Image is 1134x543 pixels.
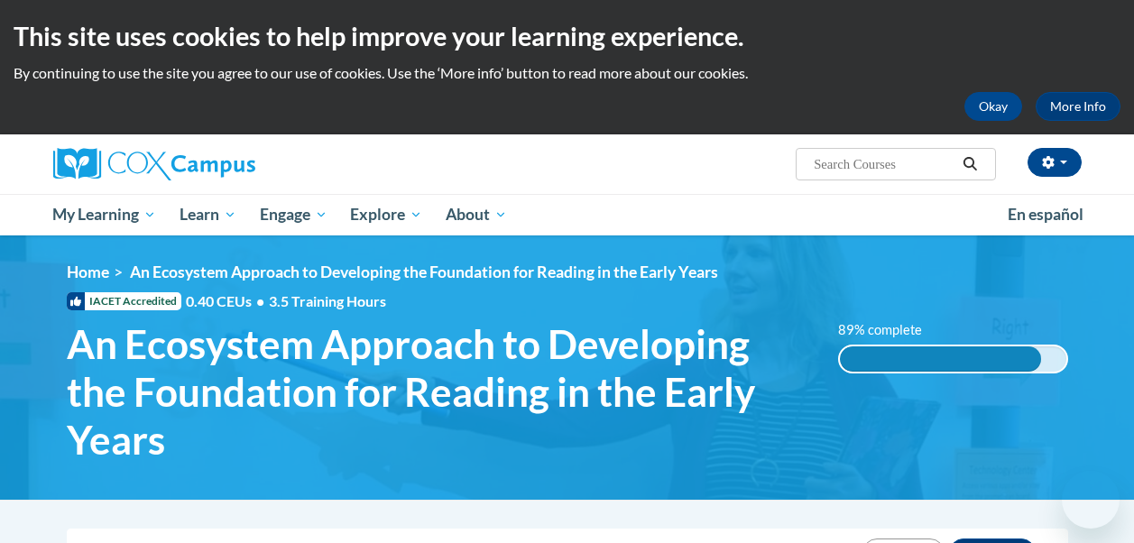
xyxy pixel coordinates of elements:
[256,292,264,309] span: •
[52,204,156,225] span: My Learning
[40,194,1095,235] div: Main menu
[840,346,1041,372] div: 89% complete
[996,196,1095,234] a: En español
[130,262,718,281] span: An Ecosystem Approach to Developing the Foundation for Reading in the Early Years
[446,204,507,225] span: About
[434,194,519,235] a: About
[53,148,255,180] img: Cox Campus
[812,153,956,175] input: Search Courses
[67,320,811,463] span: An Ecosystem Approach to Developing the Foundation for Reading in the Early Years
[67,262,109,281] a: Home
[180,204,236,225] span: Learn
[260,204,327,225] span: Engage
[338,194,434,235] a: Explore
[269,292,386,309] span: 3.5 Training Hours
[53,148,378,180] a: Cox Campus
[67,292,181,310] span: IACET Accredited
[1028,148,1082,177] button: Account Settings
[41,194,169,235] a: My Learning
[186,291,269,311] span: 0.40 CEUs
[350,204,422,225] span: Explore
[1008,205,1083,224] span: En español
[1062,471,1120,529] iframe: Button to launch messaging window
[14,63,1120,83] p: By continuing to use the site you agree to our use of cookies. Use the ‘More info’ button to read...
[964,92,1022,121] button: Okay
[956,153,983,175] button: Search
[14,18,1120,54] h2: This site uses cookies to help improve your learning experience.
[248,194,339,235] a: Engage
[1036,92,1120,121] a: More Info
[168,194,248,235] a: Learn
[838,320,942,340] label: 89% complete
